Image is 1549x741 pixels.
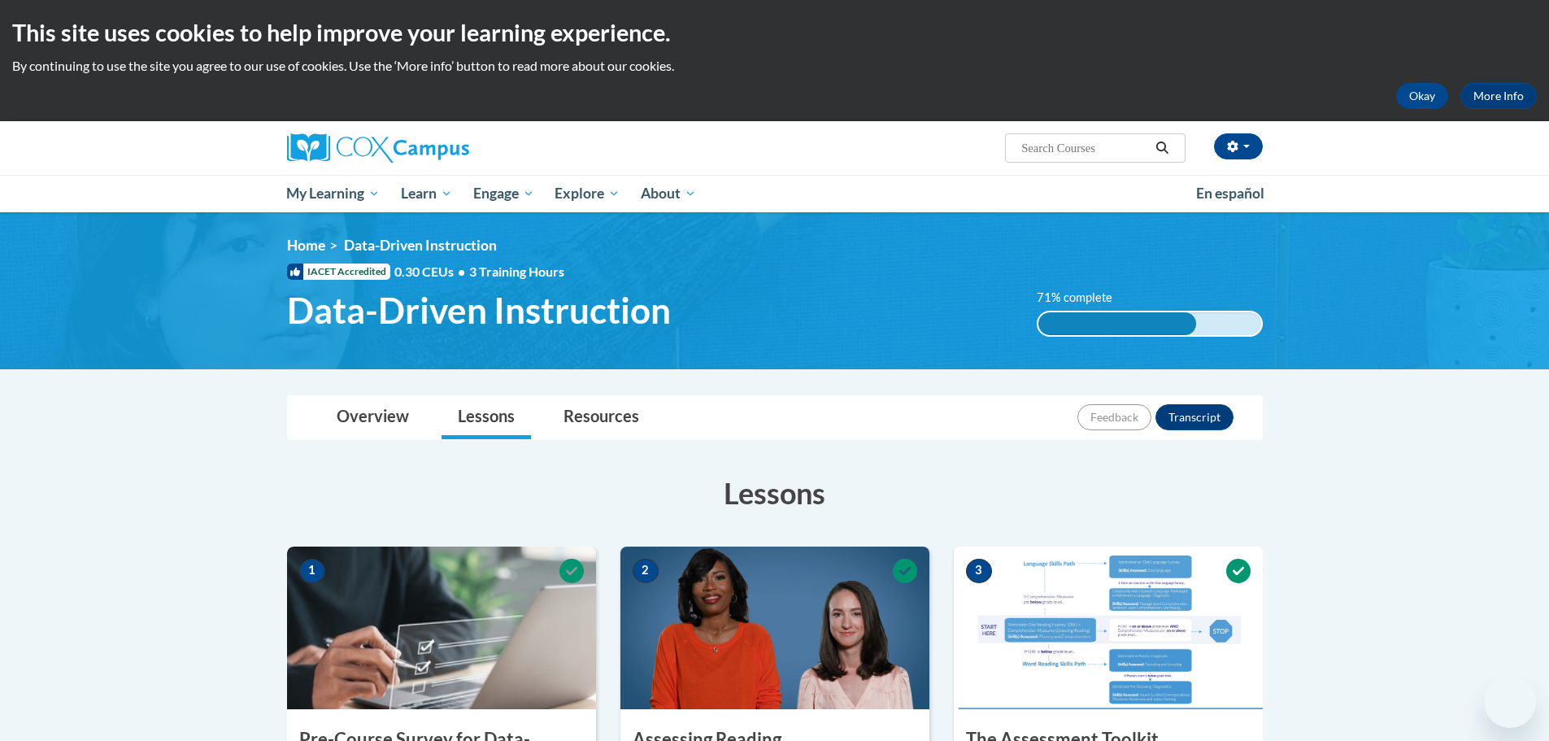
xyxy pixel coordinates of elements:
span: IACET Accredited [287,264,390,280]
button: Account Settings [1214,133,1263,159]
a: Lessons [442,396,531,439]
iframe: Button to launch messaging window [1484,676,1536,728]
a: Explore [544,175,630,212]
span: Data-Driven Instruction [344,237,497,254]
img: Course Image [287,547,596,709]
img: Course Image [954,547,1263,709]
a: Resources [547,396,655,439]
a: Home [287,237,325,254]
span: About [641,184,696,203]
span: • [458,264,465,279]
span: 3 [966,559,992,583]
span: Explore [555,184,620,203]
img: Course Image [620,547,929,709]
p: By continuing to use the site you agree to our use of cookies. Use the ‘More info’ button to read... [12,57,1537,75]
span: 3 Training Hours [469,264,564,279]
input: Search Courses [1020,138,1150,158]
button: Transcript [1155,404,1234,430]
span: My Learning [286,184,380,203]
a: Learn [390,175,463,212]
h2: This site uses cookies to help improve your learning experience. [12,16,1537,49]
img: Cox Campus [287,133,469,163]
label: 71% complete [1037,289,1130,307]
span: Engage [473,184,534,203]
span: 1 [299,559,325,583]
div: Main menu [263,175,1287,212]
button: Okay [1396,83,1448,109]
button: Search [1150,138,1174,158]
span: Data-Driven Instruction [287,289,671,332]
a: My Learning [276,175,391,212]
button: Feedback [1077,404,1151,430]
a: Cox Campus [287,133,596,163]
a: Engage [463,175,545,212]
a: En español [1186,177,1275,211]
span: 0.30 CEUs [394,263,469,281]
span: 2 [633,559,659,583]
a: More Info [1460,83,1537,109]
span: En español [1196,185,1264,202]
span: Learn [401,184,452,203]
a: About [630,175,707,212]
h3: Lessons [287,473,1263,513]
div: 71% complete [1038,312,1196,335]
a: Overview [320,396,425,439]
